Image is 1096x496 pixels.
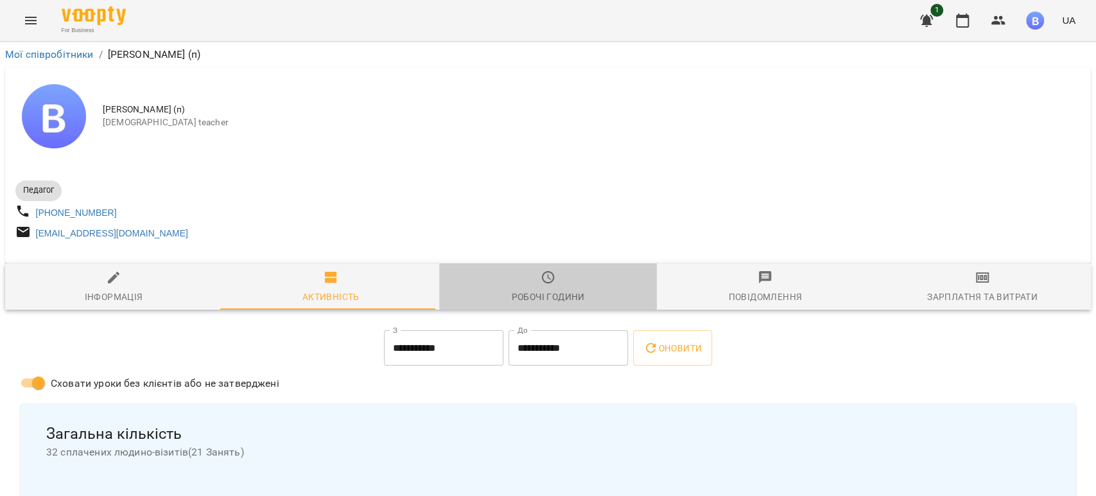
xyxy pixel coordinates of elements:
button: Menu [15,5,46,36]
span: [DEMOGRAPHIC_DATA] teacher [103,116,1081,129]
span: Педагог [15,184,62,196]
span: Сховати уроки без клієнтів або не затверджені [51,376,279,391]
span: [PERSON_NAME] (п) [103,103,1081,116]
a: Мої співробітники [5,48,94,60]
span: 1 [930,4,943,17]
div: Робочі години [511,289,584,305]
p: [PERSON_NAME] (п) [108,47,201,62]
span: For Business [62,26,126,35]
a: [EMAIL_ADDRESS][DOMAIN_NAME] [36,228,188,238]
img: Voopty Logo [62,6,126,25]
button: Оновити [633,330,712,366]
li: / [99,47,103,62]
span: Загальна кількість [46,424,1050,444]
div: Зарплатня та Витрати [927,289,1038,305]
span: UA [1062,13,1075,27]
img: 9c73f5ad7d785d62b5b327f8216d5fc4.jpg [1026,12,1044,30]
img: Михайлюк Владислав Віталійович (п) [22,84,86,148]
div: Інформація [85,289,143,305]
div: Активність [302,289,360,305]
span: Оновити [643,341,702,356]
button: UA [1057,8,1081,32]
div: Повідомлення [728,289,802,305]
nav: breadcrumb [5,47,1091,62]
a: [PHONE_NUMBER] [36,208,117,218]
span: 32 сплачених людино-візитів ( 21 Занять ) [46,445,1050,460]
